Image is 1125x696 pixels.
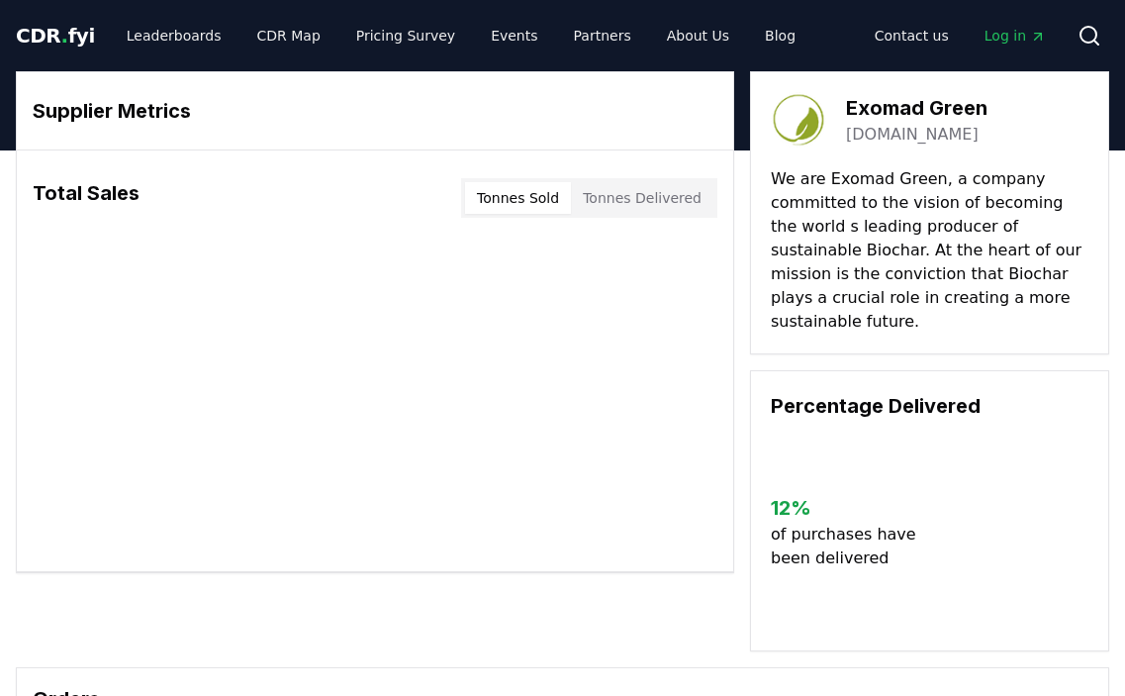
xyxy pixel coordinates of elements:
a: Blog [749,18,811,53]
a: Events [475,18,553,53]
a: CDR.fyi [16,22,95,50]
img: Exomad Green-logo [771,92,826,148]
a: Partners [558,18,647,53]
a: Log in [969,18,1062,53]
button: Tonnes Delivered [571,182,713,214]
a: Leaderboards [111,18,237,53]
h3: Supplier Metrics [33,96,717,126]
span: CDR fyi [16,24,95,48]
a: About Us [651,18,745,53]
a: Pricing Survey [340,18,471,53]
h3: Percentage Delivered [771,391,1088,421]
span: Log in [984,26,1046,46]
a: Contact us [859,18,965,53]
span: . [61,24,68,48]
a: CDR Map [241,18,336,53]
nav: Main [859,18,1062,53]
h3: Exomad Green [846,93,987,123]
p: We are Exomad Green, a company committed to the vision of becoming the world s leading producer o... [771,167,1088,334]
button: Tonnes Sold [465,182,571,214]
h3: 12 % [771,493,916,523]
nav: Main [111,18,811,53]
a: [DOMAIN_NAME] [846,123,979,147]
h3: Total Sales [33,178,140,218]
p: of purchases have been delivered [771,523,916,570]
